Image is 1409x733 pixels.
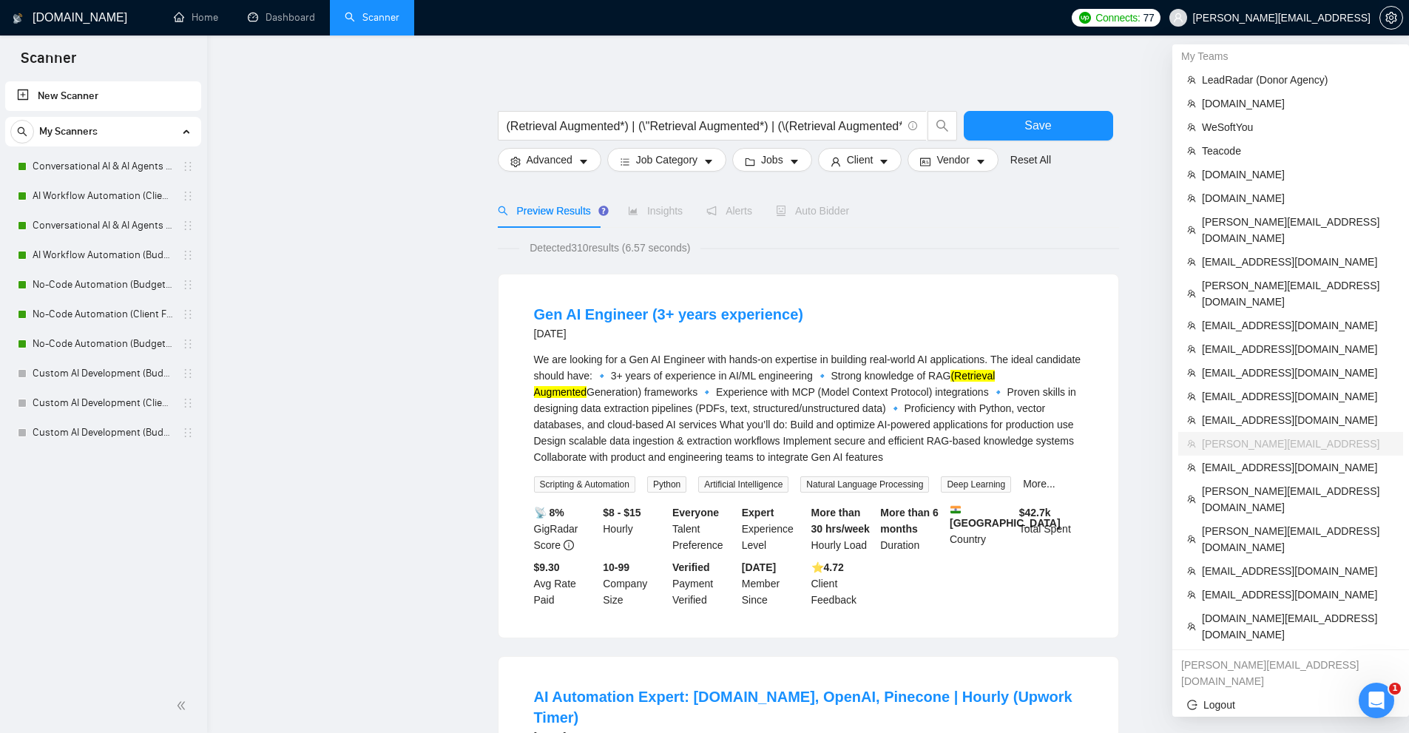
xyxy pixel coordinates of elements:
span: folder [745,156,755,167]
span: [DOMAIN_NAME] [1202,190,1394,206]
span: Auto Bidder [776,205,849,217]
div: We are looking for a Gen AI Engineer with hands-on expertise in building real-world AI applicatio... [534,351,1083,465]
span: [PERSON_NAME][EMAIL_ADDRESS][DOMAIN_NAME] [1202,214,1394,246]
a: Custom AI Development (Client Filters) [33,388,173,418]
li: New Scanner [5,81,201,111]
span: caret-down [976,156,986,167]
span: [EMAIL_ADDRESS][DOMAIN_NAME] [1202,587,1394,603]
button: search [927,111,957,141]
span: Preview Results [498,205,604,217]
span: notification [706,206,717,216]
button: barsJob Categorycaret-down [607,148,726,172]
span: bars [620,156,630,167]
span: holder [182,220,194,232]
div: Duration [877,504,947,553]
span: [EMAIL_ADDRESS][DOMAIN_NAME] [1202,563,1394,579]
span: team [1187,345,1196,354]
span: search [11,126,33,137]
button: search [10,120,34,143]
span: team [1187,75,1196,84]
span: [EMAIL_ADDRESS][DOMAIN_NAME] [1202,412,1394,428]
span: Scanner [9,47,88,78]
span: team [1187,194,1196,203]
span: team [1187,495,1196,504]
a: No-Code Automation (Budget Filters W4, Aug) [33,329,173,359]
span: holder [182,249,194,261]
span: LeadRadar (Donor Agency) [1202,72,1394,88]
span: Detected 310 results (6.57 seconds) [519,240,700,256]
span: [PERSON_NAME][EMAIL_ADDRESS] [1202,436,1394,452]
div: [DATE] [534,325,803,342]
span: holder [182,338,194,350]
button: settingAdvancedcaret-down [498,148,601,172]
b: Expert [742,507,774,518]
span: user [831,156,841,167]
span: [EMAIL_ADDRESS][DOMAIN_NAME] [1202,254,1394,270]
span: team [1187,257,1196,266]
iframe: Intercom live chat [1359,683,1394,718]
div: Experience Level [739,504,808,553]
b: Verified [672,561,710,573]
span: search [498,206,508,216]
div: GigRadar Score [531,504,601,553]
span: My Scanners [39,117,98,146]
span: area-chart [628,206,638,216]
b: 10-99 [603,561,629,573]
span: 1 [1389,683,1401,695]
a: New Scanner [17,81,189,111]
span: user [1173,13,1183,23]
div: oleksandr.b+1@gigradar.io [1172,653,1409,693]
span: caret-down [879,156,889,167]
a: AI Workflow Automation (Client Filters) [33,181,173,211]
span: info-circle [564,540,574,550]
span: [DOMAIN_NAME] [1202,95,1394,112]
span: Logout [1187,697,1394,713]
span: holder [182,279,194,291]
span: 77 [1143,10,1155,26]
span: holder [182,427,194,439]
div: Member Since [739,559,808,608]
span: team [1187,392,1196,401]
span: Alerts [706,205,752,217]
span: team [1187,567,1196,575]
mark: Augmented [534,386,587,398]
img: upwork-logo.png [1079,12,1091,24]
span: setting [510,156,521,167]
span: WeSoftYou [1202,119,1394,135]
span: Teacode [1202,143,1394,159]
span: Deep Learning [941,476,1011,493]
a: setting [1379,12,1403,24]
b: $ 42.7k [1019,507,1051,518]
img: 🇮🇳 [950,504,961,515]
div: My Teams [1172,44,1409,68]
b: [GEOGRAPHIC_DATA] [950,504,1061,529]
img: logo [13,7,23,30]
span: team [1187,416,1196,425]
span: team [1187,226,1196,234]
span: Client [847,152,874,168]
span: team [1187,622,1196,631]
div: Hourly [600,504,669,553]
span: team [1187,321,1196,330]
span: team [1187,463,1196,472]
input: Search Freelance Jobs... [507,117,902,135]
div: Hourly Load [808,504,878,553]
b: Everyone [672,507,719,518]
span: holder [182,161,194,172]
span: [EMAIL_ADDRESS][DOMAIN_NAME] [1202,388,1394,405]
span: Python [647,476,686,493]
b: More than 30 hrs/week [811,507,870,535]
span: team [1187,535,1196,544]
span: [PERSON_NAME][EMAIL_ADDRESS][DOMAIN_NAME] [1202,277,1394,310]
span: Natural Language Processing [800,476,929,493]
span: [PERSON_NAME][EMAIL_ADDRESS][DOMAIN_NAME] [1202,483,1394,516]
span: team [1187,590,1196,599]
a: Custom AI Development (Budget Filters) [33,418,173,447]
div: Country [947,504,1016,553]
div: Company Size [600,559,669,608]
span: team [1187,123,1196,132]
button: Save [964,111,1113,141]
span: robot [776,206,786,216]
span: Advanced [527,152,572,168]
b: 📡 8% [534,507,564,518]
